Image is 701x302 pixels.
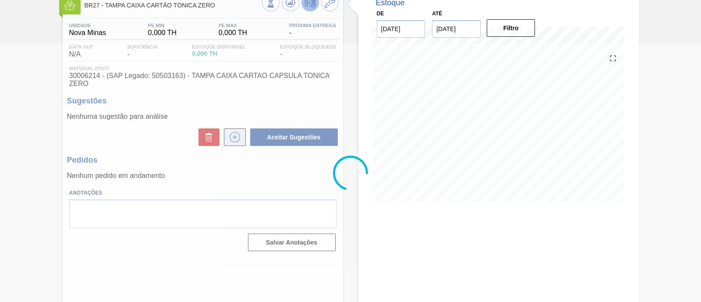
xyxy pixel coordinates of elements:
label: De [377,11,384,17]
button: Filtro [487,19,535,37]
label: Até [432,11,442,17]
input: dd/mm/yyyy [377,20,425,38]
span: PE MIN [148,23,177,28]
span: 0,000 TH [219,29,248,37]
span: 0,000 TH [148,29,177,37]
span: Próxima Entrega [289,23,336,28]
span: BR27 - TAMPA CAIXA CARTÃO TÔNICA ZERO [85,2,262,9]
span: PE MAX [219,23,248,28]
input: dd/mm/yyyy [432,20,481,38]
span: Unidade [69,23,106,28]
span: Nova Minas [69,29,106,37]
div: - [287,23,339,37]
